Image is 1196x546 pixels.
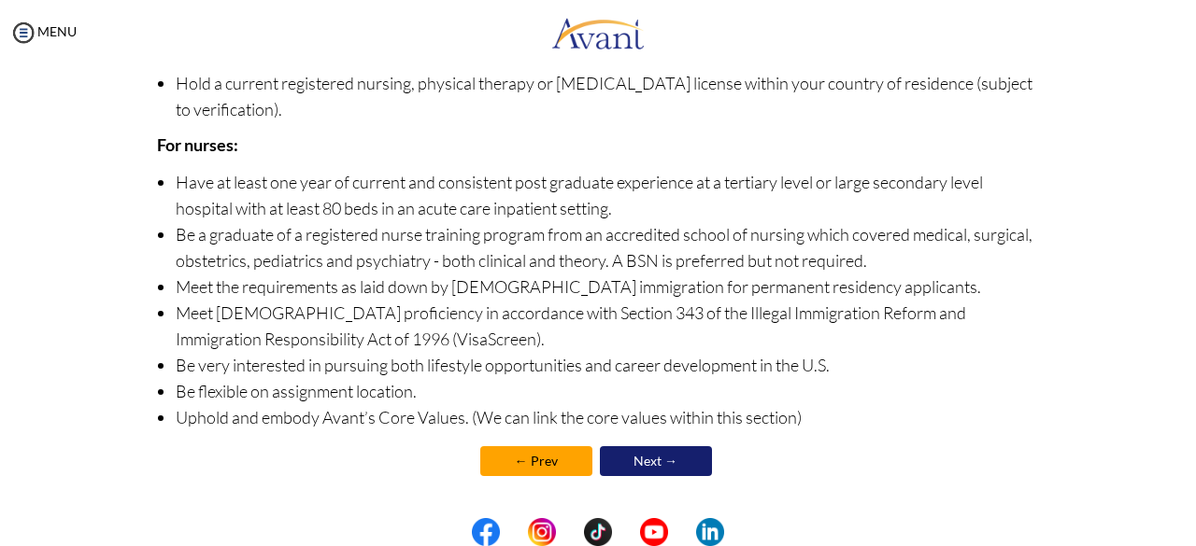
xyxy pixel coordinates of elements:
img: in.png [528,518,556,546]
img: tt.png [584,518,612,546]
li: Uphold and embody Avant’s Core Values. (We can link the core values within this section) [176,404,1040,430]
img: logo.png [551,5,645,61]
li: Be flexible on assignment location. [176,378,1040,404]
img: li.png [696,518,724,546]
b: For nurses: [157,134,238,155]
li: Hold a current registered nursing, physical therapy or [MEDICAL_DATA] license within your country... [176,70,1040,122]
li: Have at least one year of current and consistent post graduate experience at a tertiary level or ... [176,169,1040,221]
li: Meet [DEMOGRAPHIC_DATA] proficiency in accordance with Section 343 of the Illegal Immigration Ref... [176,300,1040,352]
a: ← Prev [480,446,592,476]
li: Meet the requirements as laid down by [DEMOGRAPHIC_DATA] immigration for permanent residency appl... [176,273,1040,300]
li: Be a graduate of a registered nurse training program from an accredited school of nursing which c... [176,221,1040,273]
img: fb.png [472,518,500,546]
img: blank.png [612,518,640,546]
a: Next → [600,446,712,476]
img: icon-menu.png [9,19,37,47]
img: blank.png [500,518,528,546]
img: blank.png [668,518,696,546]
img: blank.png [556,518,584,546]
li: Be very interested in pursuing both lifestyle opportunities and career development in the U.S. [176,352,1040,378]
a: MENU [9,23,77,39]
img: yt.png [640,518,668,546]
